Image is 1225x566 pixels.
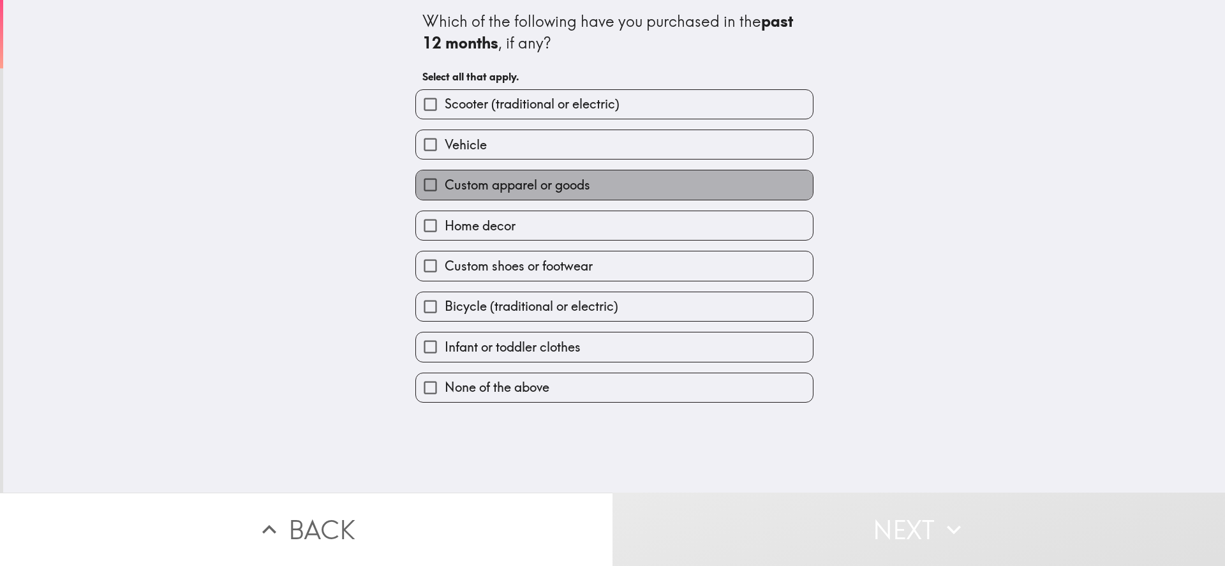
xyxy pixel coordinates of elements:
[445,338,581,356] span: Infant or toddler clothes
[416,292,813,321] button: Bicycle (traditional or electric)
[445,297,618,315] span: Bicycle (traditional or electric)
[445,95,620,113] span: Scooter (traditional or electric)
[416,251,813,280] button: Custom shoes or footwear
[416,373,813,402] button: None of the above
[445,136,487,154] span: Vehicle
[422,70,806,84] h6: Select all that apply.
[445,378,549,396] span: None of the above
[416,211,813,240] button: Home decor
[445,176,590,194] span: Custom apparel or goods
[422,11,806,54] div: Which of the following have you purchased in the , if any?
[612,493,1225,566] button: Next
[416,90,813,119] button: Scooter (traditional or electric)
[416,332,813,361] button: Infant or toddler clothes
[416,130,813,159] button: Vehicle
[422,11,797,52] b: past 12 months
[416,170,813,199] button: Custom apparel or goods
[445,257,593,275] span: Custom shoes or footwear
[445,217,516,235] span: Home decor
